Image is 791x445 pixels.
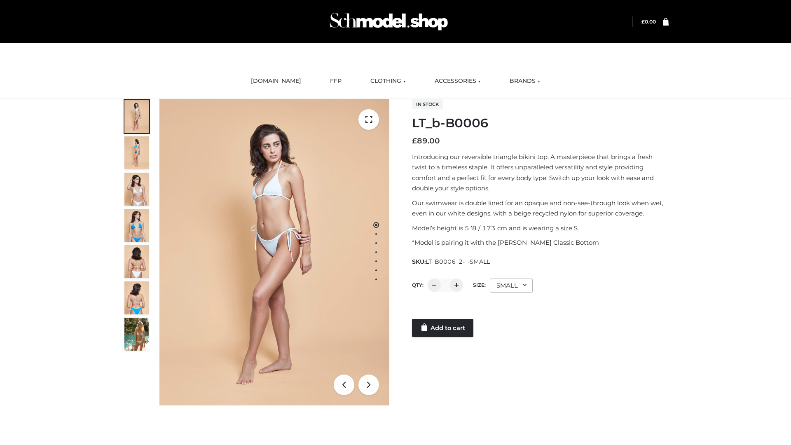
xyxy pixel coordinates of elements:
[124,100,149,133] img: ArielClassicBikiniTop_CloudNine_AzureSky_OW114ECO_1-scaled.jpg
[412,223,669,234] p: Model’s height is 5 ‘8 / 173 cm and is wearing a size S.
[641,19,656,25] bdi: 0.00
[412,152,669,194] p: Introducing our reversible triangle bikini top. A masterpiece that brings a fresh twist to a time...
[473,282,486,288] label: Size:
[412,282,424,288] label: QTY:
[412,99,443,109] span: In stock
[426,258,490,265] span: LT_B0006_2-_-SMALL
[412,198,669,219] p: Our swimwear is double lined for an opaque and non-see-through look when wet, even in our white d...
[490,279,533,293] div: SMALL
[327,5,451,38] img: Schmodel Admin 964
[124,209,149,242] img: ArielClassicBikiniTop_CloudNine_AzureSky_OW114ECO_4-scaled.jpg
[641,19,645,25] span: £
[428,72,487,90] a: ACCESSORIES
[412,136,440,145] bdi: 89.00
[245,72,307,90] a: [DOMAIN_NAME]
[412,257,491,267] span: SKU:
[412,116,669,131] h1: LT_b-B0006
[124,136,149,169] img: ArielClassicBikiniTop_CloudNine_AzureSky_OW114ECO_2-scaled.jpg
[324,72,348,90] a: FFP
[364,72,412,90] a: CLOTHING
[124,245,149,278] img: ArielClassicBikiniTop_CloudNine_AzureSky_OW114ECO_7-scaled.jpg
[412,319,473,337] a: Add to cart
[641,19,656,25] a: £0.00
[124,281,149,314] img: ArielClassicBikiniTop_CloudNine_AzureSky_OW114ECO_8-scaled.jpg
[159,99,389,405] img: ArielClassicBikiniTop_CloudNine_AzureSky_OW114ECO_1
[124,173,149,206] img: ArielClassicBikiniTop_CloudNine_AzureSky_OW114ECO_3-scaled.jpg
[412,237,669,248] p: *Model is pairing it with the [PERSON_NAME] Classic Bottom
[503,72,546,90] a: BRANDS
[124,318,149,351] img: Arieltop_CloudNine_AzureSky2.jpg
[412,136,417,145] span: £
